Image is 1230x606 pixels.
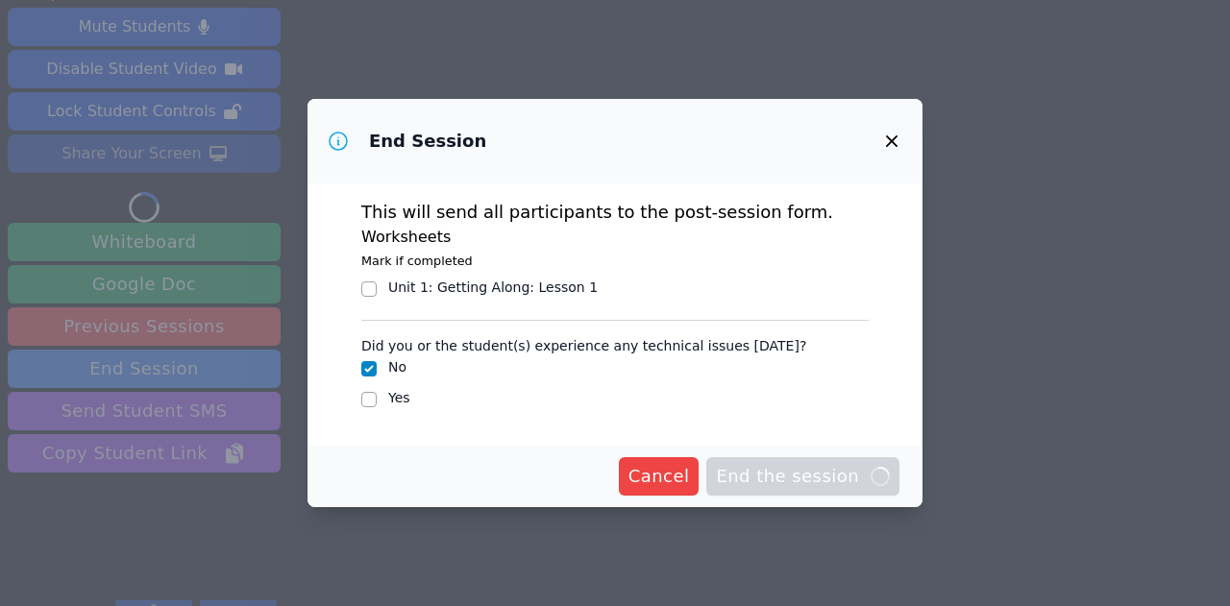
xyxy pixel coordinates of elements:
span: End the session [716,463,890,490]
label: No [388,359,406,375]
p: This will send all participants to the post-session form. [361,199,869,226]
h3: End Session [369,130,486,153]
small: Mark if completed [361,254,473,268]
h3: Worksheets [361,226,869,249]
span: Cancel [628,463,690,490]
div: Unit 1: Getting Along : Lesson 1 [388,278,598,297]
button: Cancel [619,457,700,496]
button: End the session [706,457,899,496]
legend: Did you or the student(s) experience any technical issues [DATE]? [361,328,806,357]
label: Yes [388,390,410,405]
